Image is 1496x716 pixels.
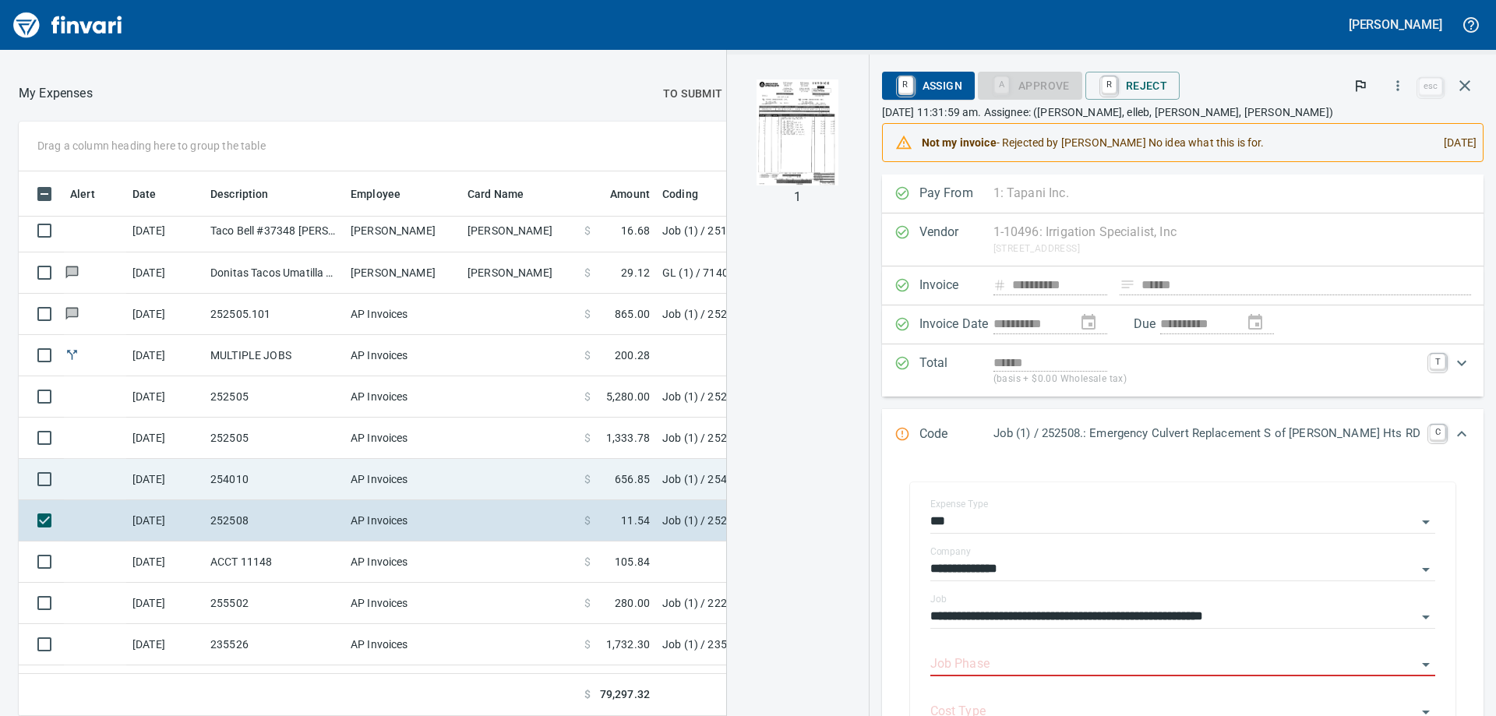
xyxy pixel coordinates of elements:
[584,471,591,487] span: $
[204,252,344,294] td: Donitas Tacos Umatilla OR
[351,185,400,203] span: Employee
[584,430,591,446] span: $
[126,376,204,418] td: [DATE]
[621,513,650,528] span: 11.54
[584,265,591,280] span: $
[894,72,962,99] span: Assign
[126,541,204,583] td: [DATE]
[204,335,344,376] td: MULTIPLE JOBS
[656,210,1046,252] td: Job (1) / 251506.: Rockwool Phase 1 / 1020. .: Per Diem / 5: Other
[1345,12,1446,37] button: [PERSON_NAME]
[615,306,650,322] span: 865.00
[204,583,344,624] td: 255502
[1419,78,1442,95] a: esc
[610,185,650,203] span: Amount
[656,459,1046,500] td: Job (1) / 254010.: Toutle WWTP Improvements / 93134. 01.: Walls Complete / 3: Material
[584,347,591,363] span: $
[64,266,80,277] span: Has messages
[467,185,544,203] span: Card Name
[344,418,461,459] td: AP Invoices
[126,335,204,376] td: [DATE]
[344,210,461,252] td: [PERSON_NAME]
[126,665,204,707] td: [DATE]
[461,210,578,252] td: [PERSON_NAME]
[584,306,591,322] span: $
[656,294,1046,335] td: Job (1) / 252005.: East Fork [PERSON_NAME] River Reconnection
[1415,606,1437,628] button: Open
[606,430,650,446] span: 1,333.78
[461,252,578,294] td: [PERSON_NAME]
[132,185,177,203] span: Date
[344,376,461,418] td: AP Invoices
[621,223,650,238] span: 16.68
[898,76,913,93] a: R
[344,500,461,541] td: AP Invoices
[1415,559,1437,580] button: Open
[919,425,993,445] p: Code
[656,252,1046,294] td: GL (1) / 7140.20.15: Civil Meetings Meals Appreciat
[126,459,204,500] td: [DATE]
[126,210,204,252] td: [DATE]
[993,372,1420,387] p: (basis + $0.00 Wholesale tax)
[590,185,650,203] span: Amount
[656,500,1046,541] td: Job (1) / 252508.: Emergency Culvert Replacement S of [PERSON_NAME] Hts RD
[344,252,461,294] td: [PERSON_NAME]
[1098,72,1167,99] span: Reject
[584,513,591,528] span: $
[204,541,344,583] td: ACCT 11148
[37,138,266,153] p: Drag a column heading here to group the table
[656,624,1046,665] td: Job (1) / 235526.: Ordnance Pipeline Ph 1&2
[615,347,650,363] span: 200.28
[126,583,204,624] td: [DATE]
[204,459,344,500] td: 254010
[584,686,591,703] span: $
[210,185,289,203] span: Description
[126,500,204,541] td: [DATE]
[656,583,1046,624] td: Job (1) / 222501.: C-[PERSON_NAME] Mill Plain BRT Project
[656,376,1046,418] td: Job (1) / 252505.: Powerline Rd and Madison St Improvements
[606,637,650,652] span: 1,732.30
[662,185,718,203] span: Coding
[19,84,93,103] nav: breadcrumb
[1415,511,1437,533] button: Open
[882,72,975,100] button: RAssign
[1381,69,1415,103] button: More
[600,686,650,703] span: 79,297.32
[584,554,591,570] span: $
[70,185,115,203] span: Alert
[656,418,1046,459] td: Job (1) / 252505.: Powerline Rd and Madison St Improvements
[584,223,591,238] span: $
[344,665,461,707] td: AP Invoices
[126,252,204,294] td: [DATE]
[344,294,461,335] td: AP Invoices
[584,389,591,404] span: $
[344,335,461,376] td: AP Invoices
[930,547,971,556] label: Company
[922,136,997,149] strong: Not my invoice
[584,637,591,652] span: $
[882,344,1484,397] div: Expand
[9,6,126,44] img: Finvari
[1085,72,1180,100] button: RReject
[204,294,344,335] td: 252505.101
[1343,69,1378,103] button: Flag
[204,418,344,459] td: 252505
[922,129,1432,157] div: - Rejected by [PERSON_NAME] No idea what this is for.
[344,624,461,665] td: AP Invoices
[344,541,461,583] td: AP Invoices
[993,425,1420,443] p: Job (1) / 252508.: Emergency Culvert Replacement S of [PERSON_NAME] Hts RD
[606,389,650,404] span: 5,280.00
[126,624,204,665] td: [DATE]
[467,185,524,203] span: Card Name
[1415,67,1484,104] span: Close invoice
[794,188,801,206] p: 1
[1430,354,1445,369] a: T
[210,185,269,203] span: Description
[204,624,344,665] td: 235526
[882,104,1484,120] p: [DATE] 11:31:59 am. Assignee: ([PERSON_NAME], elleb, [PERSON_NAME], [PERSON_NAME])
[1349,16,1442,33] h5: [PERSON_NAME]
[662,185,698,203] span: Coding
[351,185,421,203] span: Employee
[615,595,650,611] span: 280.00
